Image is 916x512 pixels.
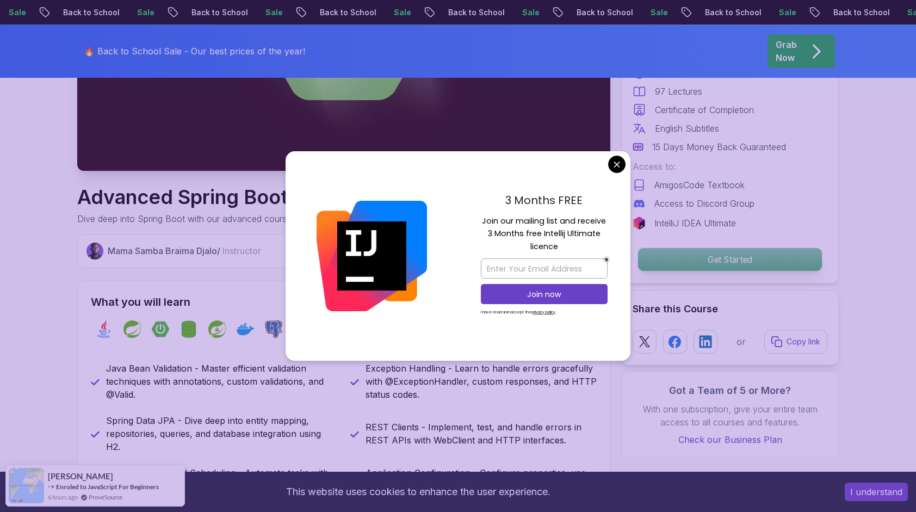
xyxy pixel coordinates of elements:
[48,472,113,481] span: [PERSON_NAME]
[633,433,827,446] a: Check our Business Plan
[655,103,754,116] p: Certificate of Completion
[844,7,879,18] p: Sale
[459,7,494,18] p: Sale
[587,7,622,18] p: Sale
[106,362,337,401] p: Java Bean Validation - Master efficient validation techniques with annotations, custom validation...
[764,330,827,354] button: Copy link
[652,140,786,153] p: 15 Days Money Back Guaranteed
[770,7,844,18] p: Back to School
[128,7,202,18] p: Back to School
[642,7,716,18] p: Back to School
[633,217,646,230] img: jetbrains logo
[633,160,827,173] p: Access to:
[48,492,78,502] span: 6 hours ago
[152,320,169,338] img: spring-boot logo
[208,320,226,338] img: spring-security logo
[366,421,597,447] p: REST Clients - Implement, test, and handle errors in REST APIs with WebClient and HTTP interfaces.
[633,383,827,398] h3: Got a Team of 5 or More?
[84,45,305,58] p: 🔥 Back to School Sale - Our best prices of the year!
[8,480,828,504] div: This website uses cookies to enhance the user experience.
[106,414,337,453] p: Spring Data JPA - Dive deep into entity mapping, repositories, queries, and database integration ...
[108,244,261,257] p: Mama Samba Braima Djalo /
[366,466,597,492] p: Application Configuration - Configure properties, use environment variables, and manage Spring pr...
[180,320,197,338] img: spring-data-jpa logo
[655,85,702,98] p: 97 Lectures
[86,243,103,260] img: Nelson Djalo
[776,38,797,64] p: Grab Now
[237,320,254,338] img: docker logo
[48,482,55,491] span: ->
[845,483,908,501] button: Accept cookies
[638,248,822,271] p: Get Started
[787,336,820,347] p: Copy link
[257,7,331,18] p: Back to School
[654,217,736,230] p: IntelliJ IDEA Ultimate
[265,320,282,338] img: postgres logo
[331,7,366,18] p: Sale
[716,7,751,18] p: Sale
[222,245,261,256] span: Instructor
[77,212,537,225] p: Dive deep into Spring Boot with our advanced course, designed to take your skills from intermedia...
[89,492,122,502] a: ProveSource
[77,186,537,208] h1: Advanced Spring Boot
[654,197,754,210] p: Access to Discord Group
[123,320,141,338] img: spring logo
[202,7,237,18] p: Sale
[56,483,159,491] a: Enroled to JavaScript For Beginners
[74,7,109,18] p: Sale
[633,301,827,317] h2: Share this Course
[91,294,597,310] h2: What you will learn
[638,248,822,272] button: Get Started
[366,362,597,401] p: Exception Handling - Learn to handle errors gracefully with @ExceptionHandler, custom responses, ...
[654,178,745,192] p: AmigosCode Textbook
[633,403,827,429] p: With one subscription, give your entire team access to all courses and features.
[655,122,719,135] p: English Subtitles
[513,7,587,18] p: Back to School
[95,320,113,338] img: java logo
[106,466,337,492] p: Task Execution and Scheduling - Automate tasks with cron expressions, thread pools, and @Async.
[9,468,44,503] img: provesource social proof notification image
[736,335,746,348] p: or
[385,7,459,18] p: Back to School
